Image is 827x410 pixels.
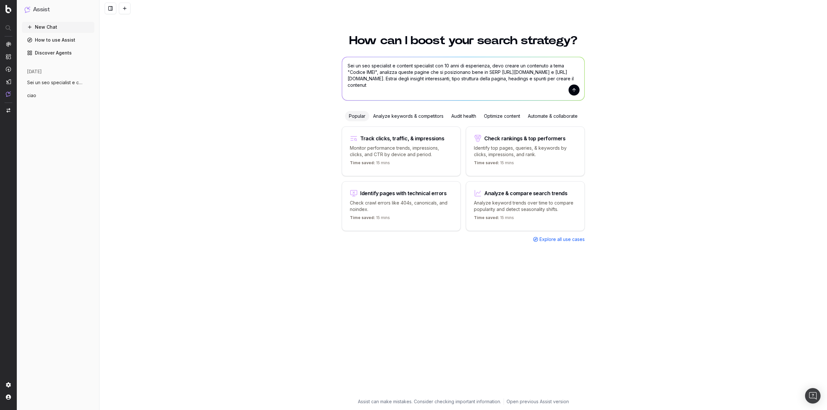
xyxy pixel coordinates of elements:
p: Monitor performance trends, impressions, clicks, and CTR by device and period. [350,145,453,158]
div: Audit health [447,111,480,121]
button: New Chat [22,22,94,32]
span: Time saved: [474,160,499,165]
p: Check crawl errors like 404s, canonicals, and noindex. [350,200,453,213]
img: Assist [25,6,30,13]
h1: Assist [33,5,50,14]
a: Explore all use cases [533,236,585,243]
img: Switch project [6,108,10,113]
img: Analytics [6,42,11,47]
div: Optimize content [480,111,524,121]
span: Explore all use cases [539,236,585,243]
div: Identify pages with technical errors [360,191,447,196]
div: Analyze & compare search trends [484,191,568,196]
span: Time saved: [350,160,375,165]
textarea: Sei un seo specialist e content specialist con 10 anni di esperienza, devo creare un contenuto a ... [342,57,584,100]
span: ciao [27,92,36,99]
div: Track clicks, traffic, & impressions [360,136,445,141]
img: Botify logo [5,5,11,13]
img: Setting [6,382,11,387]
h1: How can I boost your search strategy? [342,35,585,46]
img: Activation [6,66,11,72]
img: Assist [6,91,11,97]
span: Sei un seo specialist e content speciali [27,79,84,86]
a: How to use Assist [22,35,94,45]
img: Intelligence [6,54,11,59]
div: Open Intercom Messenger [805,388,821,404]
p: 15 mins [474,215,514,223]
span: [DATE] [27,68,42,75]
a: Open previous Assist version [507,398,569,405]
p: Identify top pages, queries, & keywords by clicks, impressions, and rank. [474,145,577,158]
div: Automate & collaborate [524,111,581,121]
span: Time saved: [474,215,499,220]
div: Analyze keywords & competitors [369,111,447,121]
div: Check rankings & top performers [484,136,566,141]
div: Popular [345,111,369,121]
p: 15 mins [350,160,390,168]
span: Time saved: [350,215,375,220]
button: Sei un seo specialist e content speciali [22,77,94,88]
button: Assist [25,5,92,14]
p: Assist can make mistakes. Consider checking important information. [358,398,501,405]
button: ciao [22,90,94,101]
img: My account [6,395,11,400]
img: Studio [6,79,11,84]
a: Discover Agents [22,48,94,58]
p: 15 mins [350,215,390,223]
p: Analyze keyword trends over time to compare popularity and detect seasonality shifts. [474,200,577,213]
p: 15 mins [474,160,514,168]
